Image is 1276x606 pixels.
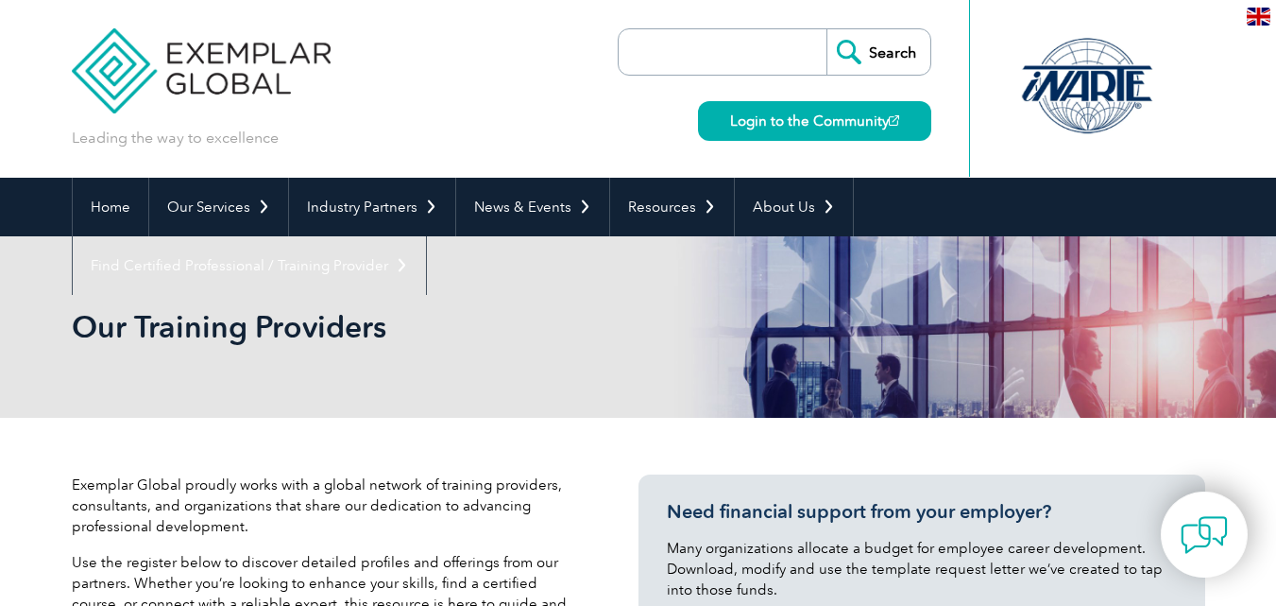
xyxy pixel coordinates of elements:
[72,128,279,148] p: Leading the way to excellence
[826,29,930,75] input: Search
[456,178,609,236] a: News & Events
[149,178,288,236] a: Our Services
[1247,8,1270,26] img: en
[667,500,1177,524] h3: Need financial support from your employer?
[889,115,899,126] img: open_square.png
[289,178,455,236] a: Industry Partners
[698,101,931,141] a: Login to the Community
[73,178,148,236] a: Home
[1181,511,1228,559] img: contact-chat.png
[72,475,582,537] p: Exemplar Global proudly works with a global network of training providers, consultants, and organ...
[72,312,865,342] h2: Our Training Providers
[610,178,734,236] a: Resources
[735,178,853,236] a: About Us
[667,538,1177,600] p: Many organizations allocate a budget for employee career development. Download, modify and use th...
[73,236,426,295] a: Find Certified Professional / Training Provider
